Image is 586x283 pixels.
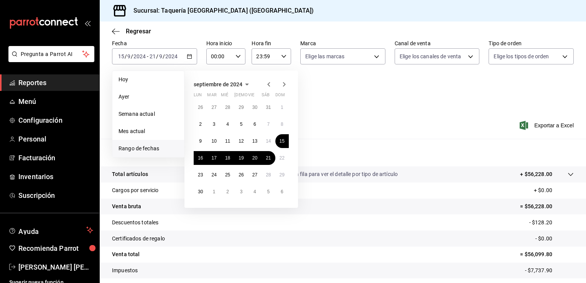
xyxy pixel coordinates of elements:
abbr: domingo [275,92,285,100]
p: Total artículos [112,170,148,178]
button: 29 de agosto de 2024 [234,100,248,114]
button: 15 de septiembre de 2024 [275,134,289,148]
input: -- [159,53,163,59]
p: Venta total [112,250,140,258]
button: 19 de septiembre de 2024 [234,151,248,165]
button: septiembre de 2024 [194,80,252,89]
abbr: viernes [248,92,254,100]
label: Canal de venta [395,41,480,46]
abbr: 1 de octubre de 2024 [213,189,216,194]
button: 2 de septiembre de 2024 [194,117,207,131]
button: 21 de septiembre de 2024 [262,151,275,165]
p: Resumen [112,148,574,157]
abbr: 30 de septiembre de 2024 [198,189,203,194]
abbr: 16 de septiembre de 2024 [198,155,203,161]
button: 11 de septiembre de 2024 [221,134,234,148]
abbr: 17 de septiembre de 2024 [211,155,216,161]
button: 6 de octubre de 2024 [275,185,289,199]
p: = $56,228.00 [520,202,574,211]
abbr: 7 de septiembre de 2024 [267,122,270,127]
button: 3 de octubre de 2024 [234,185,248,199]
p: - $7,737.90 [525,267,574,275]
abbr: 24 de septiembre de 2024 [211,172,216,178]
abbr: miércoles [221,92,228,100]
button: 27 de septiembre de 2024 [248,168,262,182]
abbr: 4 de septiembre de 2024 [226,122,229,127]
span: Regresar [126,28,151,35]
abbr: 4 de octubre de 2024 [253,189,256,194]
abbr: 2 de octubre de 2024 [226,189,229,194]
abbr: 10 de septiembre de 2024 [211,138,216,144]
button: Pregunta a Parrot AI [8,46,94,62]
p: = $56,099.80 [520,250,574,258]
input: -- [149,53,156,59]
button: 28 de septiembre de 2024 [262,168,275,182]
button: 14 de septiembre de 2024 [262,134,275,148]
span: Personal [18,134,93,144]
button: 25 de septiembre de 2024 [221,168,234,182]
abbr: 3 de octubre de 2024 [240,189,243,194]
label: Tipo de orden [489,41,574,46]
abbr: 14 de septiembre de 2024 [266,138,271,144]
span: / [156,53,158,59]
span: / [163,53,165,59]
button: 22 de septiembre de 2024 [275,151,289,165]
abbr: 28 de agosto de 2024 [225,105,230,110]
abbr: 23 de septiembre de 2024 [198,172,203,178]
abbr: martes [207,92,216,100]
span: Elige las marcas [305,53,344,60]
button: 1 de septiembre de 2024 [275,100,289,114]
button: 26 de agosto de 2024 [194,100,207,114]
abbr: 1 de septiembre de 2024 [281,105,283,110]
button: open_drawer_menu [84,20,91,26]
button: 31 de agosto de 2024 [262,100,275,114]
button: Regresar [112,28,151,35]
abbr: 19 de septiembre de 2024 [239,155,244,161]
span: [PERSON_NAME] [PERSON_NAME] [18,262,93,272]
abbr: 30 de agosto de 2024 [252,105,257,110]
label: Fecha [112,41,197,46]
span: Inventarios [18,171,93,182]
input: ---- [165,53,178,59]
a: Pregunta a Parrot AI [5,56,94,64]
label: Hora fin [252,41,291,46]
abbr: 21 de septiembre de 2024 [266,155,271,161]
p: - $128.20 [529,219,574,227]
abbr: 27 de agosto de 2024 [211,105,216,110]
abbr: 29 de septiembre de 2024 [280,172,285,178]
p: Certificados de regalo [112,235,165,243]
abbr: 5 de septiembre de 2024 [240,122,243,127]
abbr: 29 de agosto de 2024 [239,105,244,110]
span: Elige los tipos de orden [494,53,549,60]
button: 26 de septiembre de 2024 [234,168,248,182]
span: Mes actual [119,127,178,135]
abbr: 3 de septiembre de 2024 [213,122,216,127]
h3: Sucursal: Taquería [GEOGRAPHIC_DATA] ([GEOGRAPHIC_DATA]) [127,6,314,15]
p: Impuestos [112,267,138,275]
abbr: lunes [194,92,202,100]
abbr: 26 de septiembre de 2024 [239,172,244,178]
p: + $0.00 [534,186,574,194]
button: 6 de septiembre de 2024 [248,117,262,131]
abbr: 22 de septiembre de 2024 [280,155,285,161]
button: 7 de septiembre de 2024 [262,117,275,131]
button: 16 de septiembre de 2024 [194,151,207,165]
label: Marca [300,41,385,46]
p: Da clic en la fila para ver el detalle por tipo de artículo [270,170,398,178]
span: Ayuda [18,225,83,235]
abbr: 6 de octubre de 2024 [281,189,283,194]
span: Rango de fechas [119,145,178,153]
p: Descuentos totales [112,219,158,227]
abbr: 28 de septiembre de 2024 [266,172,271,178]
span: Recomienda Parrot [18,243,93,253]
button: 2 de octubre de 2024 [221,185,234,199]
span: Ayer [119,93,178,101]
p: Cargos por servicio [112,186,159,194]
p: Venta bruta [112,202,141,211]
span: Reportes [18,77,93,88]
input: -- [118,53,125,59]
button: 4 de septiembre de 2024 [221,117,234,131]
abbr: 27 de septiembre de 2024 [252,172,257,178]
p: - $0.00 [535,235,574,243]
input: -- [127,53,131,59]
